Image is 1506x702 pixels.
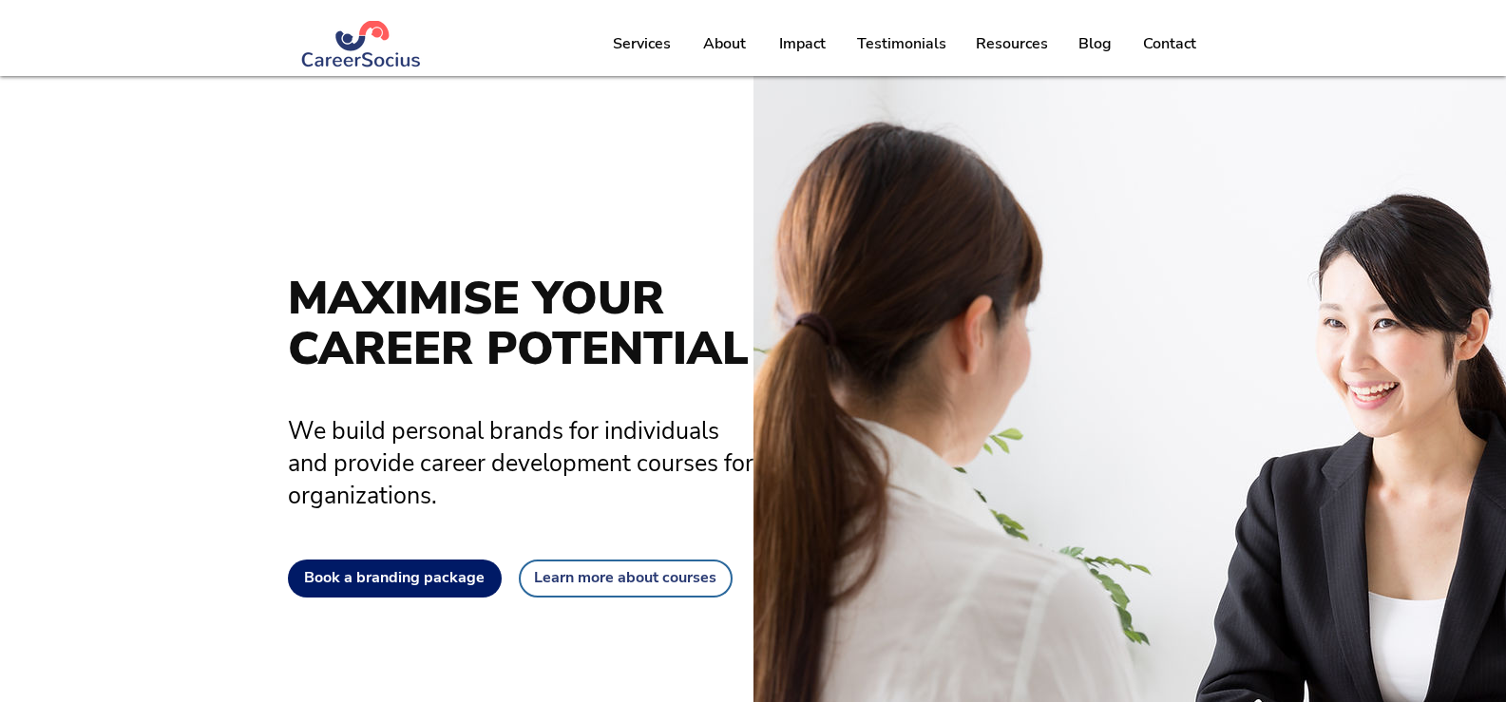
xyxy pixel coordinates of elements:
p: About [694,20,755,67]
a: About [687,20,762,67]
img: Logo Blue (#283972) png.png [300,21,423,67]
p: Testimonials [848,20,956,67]
a: Contact [1127,20,1211,67]
p: Impact [770,20,835,67]
a: Book a branding package [288,560,502,598]
span: Book a branding package [304,569,485,587]
a: Learn more about courses [519,560,733,598]
p: Contact [1134,20,1206,67]
span: MAXIMISE YOUR CAREER POTENTIAL [288,267,749,380]
span: Learn more about courses [534,569,716,587]
a: Resources [961,20,1063,67]
span: We build personal brands for individuals and provide career development courses for organizations. [288,415,753,512]
p: Resources [966,20,1058,67]
a: Blog [1063,20,1127,67]
p: Services [603,20,680,67]
nav: Site [598,20,1211,67]
p: Blog [1069,20,1121,67]
a: Testimonials [842,20,961,67]
a: Services [598,20,687,67]
a: Impact [762,20,842,67]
